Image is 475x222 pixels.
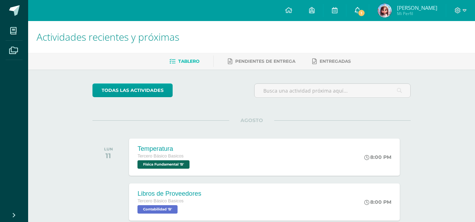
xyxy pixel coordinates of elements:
span: Tercero Básico Basicos [137,199,184,203]
div: 11 [104,152,113,160]
a: todas las Actividades [92,83,173,97]
span: Mi Perfil [397,11,437,16]
img: 34275cdfde023fee037aaea079e57aef.png [378,4,392,18]
span: Tercero Básico Basicos [137,154,184,159]
a: Tablero [169,56,199,67]
span: Tablero [178,59,199,64]
input: Busca una actividad próxima aquí... [255,84,410,97]
div: Temperatura [137,145,191,153]
span: Actividades recientes y próximas [37,30,179,43]
div: 8:00 PM [364,154,391,160]
span: Entregadas [320,59,351,64]
a: Pendientes de entrega [228,56,295,67]
span: AGOSTO [229,117,274,123]
span: 1 [358,9,365,17]
a: Entregadas [312,56,351,67]
div: Libros de Proveedores [137,190,201,197]
span: Física Fundamental 'B' [137,160,190,169]
div: LUN [104,147,113,152]
span: Pendientes de entrega [235,59,295,64]
div: 8:00 PM [364,199,391,205]
span: Contabilidad 'B' [137,205,178,214]
span: [PERSON_NAME] [397,4,437,11]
